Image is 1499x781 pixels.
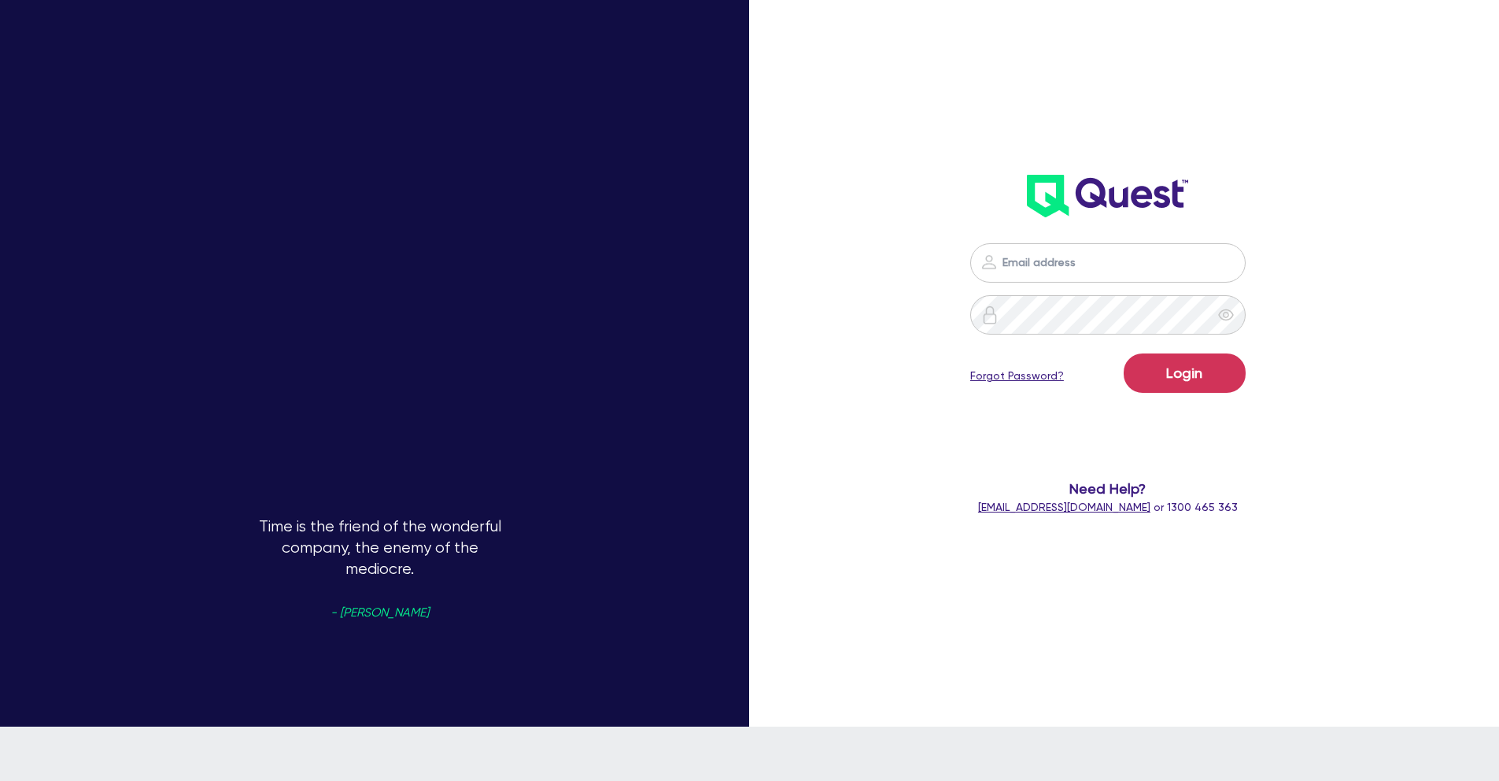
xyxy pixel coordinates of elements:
[978,501,1238,513] span: or 1300 465 363
[980,305,999,324] img: icon-password
[970,243,1246,283] input: Email address
[1124,353,1246,393] button: Login
[254,516,506,768] p: Time is the friend of the wonderful company, the enemy of the mediocre.
[907,478,1309,499] span: Need Help?
[330,607,429,619] span: - [PERSON_NAME]
[1218,307,1234,323] span: eye
[970,368,1064,384] a: Forgot Password?
[1027,175,1188,217] img: wH2k97JdezQIQAAAABJRU5ErkJggg==
[980,253,999,272] img: icon-password
[978,501,1150,513] a: [EMAIL_ADDRESS][DOMAIN_NAME]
